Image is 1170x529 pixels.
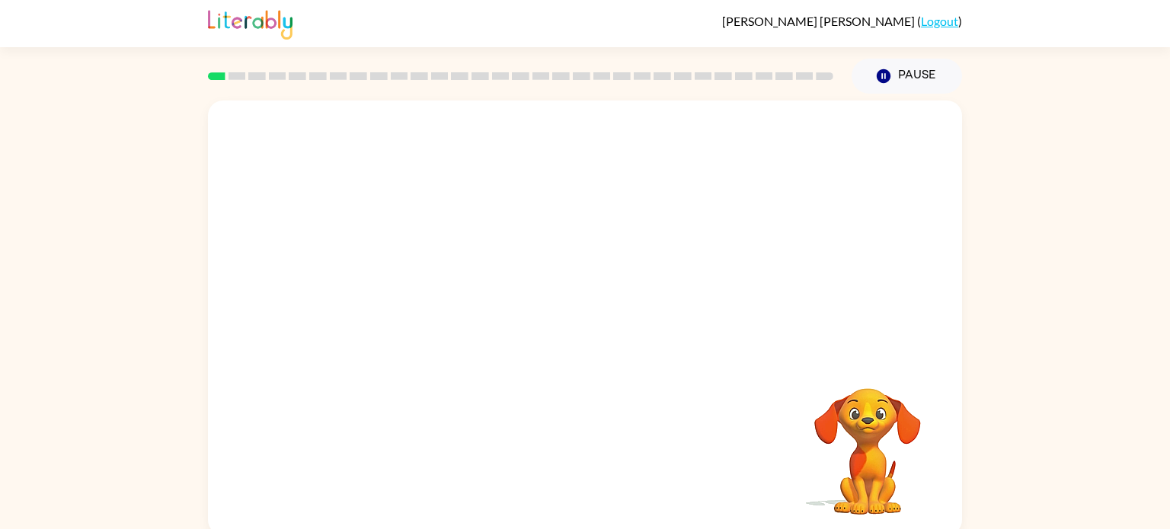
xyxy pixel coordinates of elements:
[921,14,958,28] a: Logout
[722,14,962,28] div: ( )
[722,14,917,28] span: [PERSON_NAME] [PERSON_NAME]
[791,365,944,517] video: Your browser must support playing .mp4 files to use Literably. Please try using another browser.
[208,6,292,40] img: Literably
[852,59,962,94] button: Pause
